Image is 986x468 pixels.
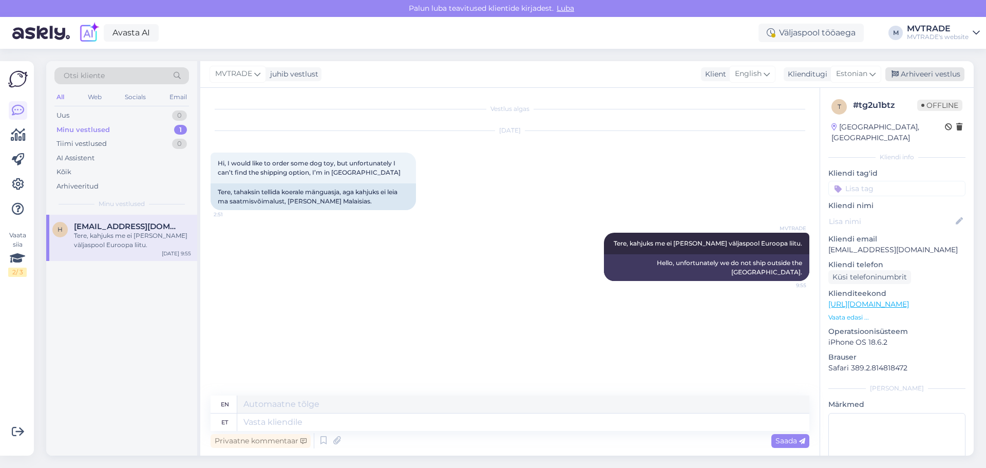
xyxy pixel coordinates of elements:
[54,90,66,104] div: All
[266,69,318,80] div: juhib vestlust
[759,24,864,42] div: Väljaspool tööaega
[174,125,187,135] div: 1
[828,288,965,299] p: Klienditeekond
[828,352,965,363] p: Brauser
[838,103,841,110] span: t
[828,181,965,196] input: Lisa tag
[78,22,100,44] img: explore-ai
[828,337,965,348] p: iPhone OS 18.6.2
[768,224,806,232] span: MVTRADE
[917,100,962,111] span: Offline
[828,153,965,162] div: Kliendi info
[99,199,145,209] span: Minu vestlused
[56,167,71,177] div: Kõik
[828,259,965,270] p: Kliendi telefon
[211,183,416,210] div: Tere, tahaksin tellida koerale mänguasja, aga kahjuks ei leia ma saatmisvõimalust, [PERSON_NAME] ...
[86,90,104,104] div: Web
[172,110,187,121] div: 0
[162,250,191,257] div: [DATE] 9:55
[123,90,148,104] div: Socials
[735,68,762,80] span: English
[56,139,107,149] div: Tiimi vestlused
[167,90,189,104] div: Email
[554,4,577,13] span: Luba
[58,226,63,233] span: h
[828,200,965,211] p: Kliendi nimi
[888,26,903,40] div: M
[828,399,965,410] p: Märkmed
[828,234,965,245] p: Kliendi email
[74,231,191,250] div: Tere, kahjuks me ei [PERSON_NAME] väljaspool Euroopa liitu.
[8,231,27,277] div: Vaata siia
[828,326,965,337] p: Operatsioonisüsteem
[56,125,110,135] div: Minu vestlused
[828,299,909,309] a: [URL][DOMAIN_NAME]
[104,24,159,42] a: Avasta AI
[74,222,181,231] span: haexyhaexosh@gmail.com
[56,110,69,121] div: Uus
[829,216,954,227] input: Lisa nimi
[64,70,105,81] span: Otsi kliente
[907,25,969,33] div: MVTRADE
[614,239,802,247] span: Tere, kahjuks me ei [PERSON_NAME] väljaspool Euroopa liitu.
[221,396,229,413] div: en
[218,159,401,176] span: Hi, I would like to order some dog toy, but unfortunately I can’t find the shipping option, I’m i...
[56,181,99,192] div: Arhiveeritud
[836,68,867,80] span: Estonian
[604,254,809,281] div: Hello, unfortunately we do not ship outside the [GEOGRAPHIC_DATA].
[768,282,806,289] span: 9:55
[831,122,945,143] div: [GEOGRAPHIC_DATA], [GEOGRAPHIC_DATA]
[828,168,965,179] p: Kliendi tag'id
[828,270,911,284] div: Küsi telefoninumbrit
[211,104,809,114] div: Vestlus algas
[211,126,809,135] div: [DATE]
[211,434,311,448] div: Privaatne kommentaar
[828,245,965,255] p: [EMAIL_ADDRESS][DOMAIN_NAME]
[784,69,827,80] div: Klienditugi
[8,69,28,89] img: Askly Logo
[775,436,805,445] span: Saada
[214,211,252,218] span: 2:51
[907,33,969,41] div: MVTRADE's website
[885,67,964,81] div: Arhiveeri vestlus
[828,384,965,393] div: [PERSON_NAME]
[828,363,965,373] p: Safari 389.2.814818472
[853,99,917,111] div: # tg2u1btz
[215,68,252,80] span: MVTRADE
[8,268,27,277] div: 2 / 3
[56,153,94,163] div: AI Assistent
[172,139,187,149] div: 0
[701,69,726,80] div: Klient
[907,25,980,41] a: MVTRADEMVTRADE's website
[828,313,965,322] p: Vaata edasi ...
[221,414,228,431] div: et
